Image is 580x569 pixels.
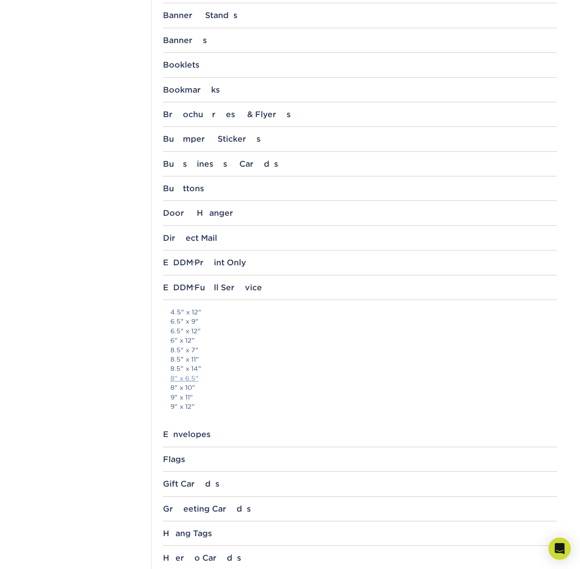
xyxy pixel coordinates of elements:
div: Business Cards [163,159,557,169]
a: 9" x 12" [170,403,195,410]
div: Brochures & Flyers [163,110,557,119]
div: Hang Tags [163,529,557,538]
a: 4.5" x 12" [170,308,201,316]
div: Direct Mail [163,233,557,243]
div: EDDM Full Service [163,283,557,292]
div: Bumper Stickers [163,134,557,144]
a: 8" x 10" [170,384,195,391]
div: Envelopes [163,430,557,439]
a: 9" x 11" [170,394,193,401]
div: Open Intercom Messenger [549,538,571,560]
div: Booklets [163,60,557,69]
div: Door Hanger [163,208,557,218]
div: Banners [163,36,557,45]
div: Greeting Cards [163,504,557,513]
div: Banner Stands [163,11,557,20]
a: 8.5" x 7" [170,346,199,354]
small: ® [193,261,194,265]
a: 8.5" x 14" [170,365,201,372]
a: 6.5" x 9" [170,318,199,325]
small: ® [193,285,194,289]
div: Gift Cards [163,479,557,488]
div: Bookmarks [163,85,557,94]
div: Buttons [163,184,557,193]
div: Hero Cards [163,553,557,563]
div: Flags [163,455,557,464]
a: 8" x 6.5" [170,375,199,382]
div: EDDM Print Only [163,258,557,267]
a: 6.5" x 12" [170,327,201,335]
a: 6" x 12" [170,337,195,344]
a: 8.5" x 11" [170,356,199,363]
